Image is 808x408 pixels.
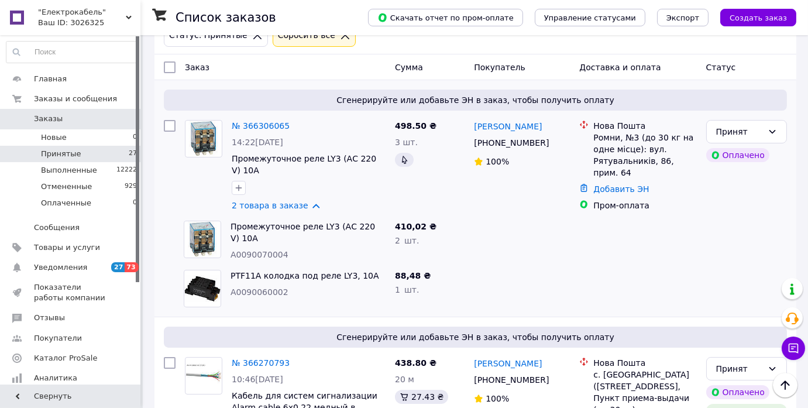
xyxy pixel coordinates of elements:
button: Скачать отчет по пром-оплате [368,9,523,26]
div: Сбросить все [276,29,338,42]
span: 10:46[DATE] [232,375,283,384]
span: Оплаченные [41,198,91,208]
input: Поиск [6,42,137,63]
span: 14:22[DATE] [232,138,283,147]
span: Принятые [41,149,81,159]
span: 410,02 ₴ [395,222,436,231]
span: Отзывы [34,313,65,323]
a: № 366306065 [232,121,290,131]
a: Создать заказ [709,12,796,22]
span: 2 шт. [395,236,419,245]
button: Управление статусами [535,9,645,26]
button: Наверх [773,373,797,397]
span: Заказ [185,63,209,72]
span: 0 [133,132,137,143]
span: 12222 [116,165,137,176]
span: Товары и услуги [34,242,100,253]
span: 1 шт. [395,285,419,294]
a: Промежуточное реле LY3 (АС 220 V) 10А [232,154,376,175]
div: Оплачено [706,148,769,162]
div: Принят [716,362,763,375]
span: Сгенерируйте или добавьте ЭН в заказ, чтобы получить оплату [169,331,782,343]
img: Фото товару [185,361,222,392]
a: Фото товару [185,120,222,157]
a: Фото товару [185,357,222,395]
span: 88,48 ₴ [395,271,431,280]
h1: Список заказов [176,11,276,25]
a: [PERSON_NAME] [474,358,542,369]
span: Создать заказ [730,13,787,22]
div: Нова Пошта [593,120,696,132]
button: Чат с покупателем [782,337,805,360]
div: Статус: Принятые [167,29,250,42]
div: 27.43 ₴ [395,390,448,404]
button: Экспорт [657,9,709,26]
span: Выполненные [41,165,97,176]
span: 27 [111,262,125,272]
span: Уведомления [34,262,87,273]
a: [PERSON_NAME] [474,121,542,132]
span: 438.80 ₴ [395,358,436,368]
span: Отмененные [41,181,92,192]
span: Новые [41,132,67,143]
span: Статус [706,63,736,72]
span: 20 м [395,375,414,384]
img: Фото товару [188,221,218,258]
span: A0090070004 [231,250,288,259]
span: Экспорт [666,13,699,22]
span: 3 шт. [395,138,418,147]
span: Показатели работы компании [34,282,108,303]
span: Скачать отчет по пром-оплате [377,12,514,23]
div: Пром-оплата [593,200,696,211]
a: № 366270793 [232,358,290,368]
span: Доставка и оплата [579,63,661,72]
div: Ромни, №3 (до 30 кг на одне місце): вул. Рятувальників, 86, прим. 64 [593,132,696,179]
a: Промежуточное реле LY3 (АС 220 V) 10А [231,222,375,243]
a: PTF11A колодка под реле LY3, 10А [231,271,379,280]
span: 0 [133,198,137,208]
span: Сообщения [34,222,80,233]
img: Фото товару [184,275,221,302]
div: Принят [716,125,763,138]
span: A0090060002 [231,287,288,297]
a: Добавить ЭН [593,184,649,194]
div: [PHONE_NUMBER] [472,372,551,388]
span: Заказы и сообщения [34,94,117,104]
div: Ваш ID: 3026325 [38,18,140,28]
span: 100% [486,394,509,403]
span: 27 [129,149,137,159]
span: 929 [125,181,137,192]
span: Покупатели [34,333,82,344]
img: Фото товару [189,121,219,157]
span: Сумма [395,63,423,72]
a: 2 товара в заказе [232,201,308,210]
div: [PHONE_NUMBER] [472,135,551,151]
span: Сгенерируйте или добавьте ЭН в заказ, чтобы получить оплату [169,94,782,106]
span: Покупатель [474,63,525,72]
span: Каталог ProSale [34,353,97,364]
span: "Електрокабель" [38,7,126,18]
span: 498.50 ₴ [395,121,436,131]
span: Управление статусами [544,13,636,22]
span: Заказы [34,114,63,124]
span: 100% [486,157,509,166]
button: Создать заказ [720,9,796,26]
span: Главная [34,74,67,84]
span: Аналитика [34,373,77,383]
div: Нова Пошта [593,357,696,369]
span: 73 [125,262,138,272]
div: Оплачено [706,385,769,399]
